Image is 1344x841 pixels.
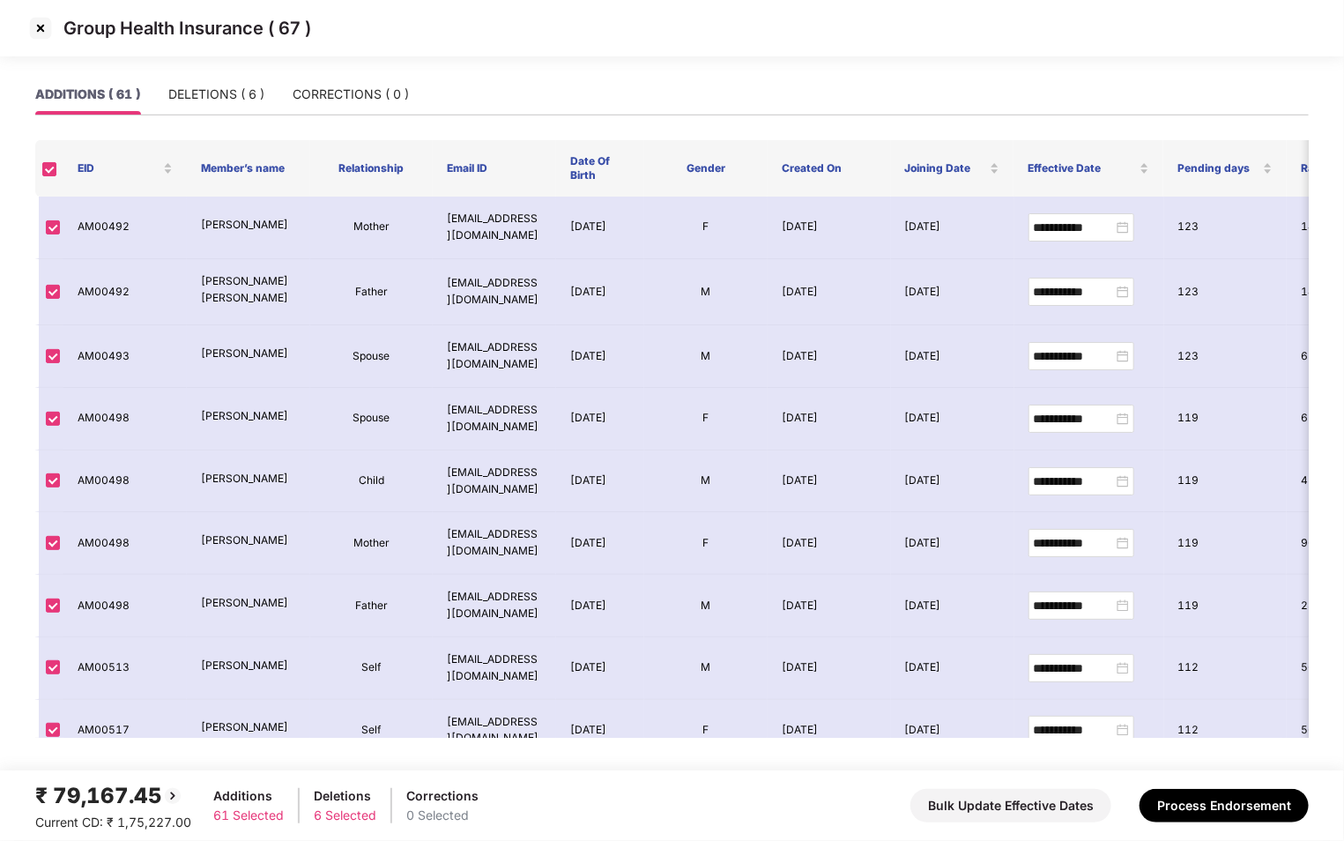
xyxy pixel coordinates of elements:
td: [EMAIL_ADDRESS][DOMAIN_NAME] [433,197,556,259]
p: [PERSON_NAME] [201,532,296,549]
td: Spouse [310,388,434,450]
td: [DATE] [768,512,891,575]
td: [DATE] [768,450,891,513]
span: Effective Date [1028,161,1136,175]
td: M [644,325,768,388]
td: [DATE] [556,259,644,326]
th: Date Of Birth [556,140,644,197]
td: 119 [1164,450,1288,513]
td: Spouse [310,325,434,388]
p: [PERSON_NAME] [PERSON_NAME] [201,273,296,307]
img: svg+xml;base64,PHN2ZyBpZD0iQmFjay0yMHgyMCIgeG1sbnM9Imh0dHA6Ly93d3cudzMub3JnLzIwMDAvc3ZnIiB3aWR0aD... [162,785,183,807]
p: [PERSON_NAME] [201,658,296,674]
td: AM00498 [63,512,187,575]
td: [DATE] [891,512,1014,575]
button: Process Endorsement [1140,789,1309,822]
td: [DATE] [768,259,891,326]
td: F [644,388,768,450]
td: [EMAIL_ADDRESS][DOMAIN_NAME] [433,259,556,326]
td: [DATE] [891,450,1014,513]
td: [EMAIL_ADDRESS][DOMAIN_NAME] [433,450,556,513]
div: Additions [213,786,284,806]
td: [DATE] [768,575,891,637]
td: Self [310,700,434,763]
div: DELETIONS ( 6 ) [168,85,264,104]
td: 123 [1164,259,1288,326]
td: 112 [1164,637,1288,700]
td: M [644,259,768,326]
td: [DATE] [768,637,891,700]
td: AM00492 [63,259,187,326]
td: 119 [1164,575,1288,637]
p: [PERSON_NAME] [201,217,296,234]
div: 0 Selected [406,806,479,825]
td: [EMAIL_ADDRESS][DOMAIN_NAME] [433,325,556,388]
td: [EMAIL_ADDRESS][DOMAIN_NAME] [433,575,556,637]
td: [DATE] [556,325,644,388]
p: [PERSON_NAME] [201,346,296,362]
td: [DATE] [556,637,644,700]
td: [DATE] [556,700,644,763]
div: ADDITIONS ( 61 ) [35,85,140,104]
div: 61 Selected [213,806,284,825]
td: M [644,575,768,637]
td: AM00517 [63,700,187,763]
td: [DATE] [556,388,644,450]
td: F [644,197,768,259]
td: 119 [1164,512,1288,575]
p: [PERSON_NAME] [201,719,296,736]
td: AM00498 [63,388,187,450]
td: Father [310,259,434,326]
td: Mother [310,197,434,259]
td: [DATE] [891,637,1014,700]
td: AM00513 [63,637,187,700]
td: Mother [310,512,434,575]
p: Group Health Insurance ( 67 ) [63,18,311,39]
td: Child [310,450,434,513]
th: Created On [768,140,891,197]
td: [EMAIL_ADDRESS][DOMAIN_NAME] [433,388,556,450]
p: [PERSON_NAME] [201,595,296,612]
img: svg+xml;base64,PHN2ZyBpZD0iQ3Jvc3MtMzJ4MzIiIHhtbG5zPSJodHRwOi8vd3d3LnczLm9yZy8yMDAwL3N2ZyIgd2lkdG... [26,14,55,42]
td: [DATE] [556,575,644,637]
div: CORRECTIONS ( 0 ) [293,85,409,104]
div: Corrections [406,786,479,806]
span: Pending days [1177,161,1259,175]
td: AM00498 [63,575,187,637]
td: F [644,512,768,575]
td: AM00498 [63,450,187,513]
p: [PERSON_NAME] [201,471,296,487]
p: [PERSON_NAME] [201,408,296,425]
td: 119 [1164,388,1288,450]
td: [DATE] [768,700,891,763]
td: [DATE] [891,575,1014,637]
td: M [644,450,768,513]
td: [DATE] [891,325,1014,388]
button: Bulk Update Effective Dates [910,789,1111,822]
th: Joining Date [891,140,1014,197]
td: AM00493 [63,325,187,388]
td: [EMAIL_ADDRESS][DOMAIN_NAME] [433,512,556,575]
td: 123 [1164,325,1288,388]
div: 6 Selected [314,806,376,825]
td: AM00492 [63,197,187,259]
td: 112 [1164,700,1288,763]
td: [DATE] [891,388,1014,450]
td: 123 [1164,197,1288,259]
td: Self [310,637,434,700]
th: Member’s name [187,140,310,197]
td: [DATE] [768,388,891,450]
td: M [644,637,768,700]
td: [DATE] [556,450,644,513]
span: Joining Date [905,161,987,175]
th: Effective Date [1014,140,1163,197]
div: Deletions [314,786,376,806]
th: Pending days [1163,140,1287,197]
td: F [644,700,768,763]
th: Relationship [310,140,434,197]
td: [EMAIL_ADDRESS][DOMAIN_NAME] [433,700,556,763]
td: [DATE] [556,512,644,575]
span: Current CD: ₹ 1,75,227.00 [35,815,191,830]
th: EID [63,140,187,197]
td: [DATE] [768,197,891,259]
